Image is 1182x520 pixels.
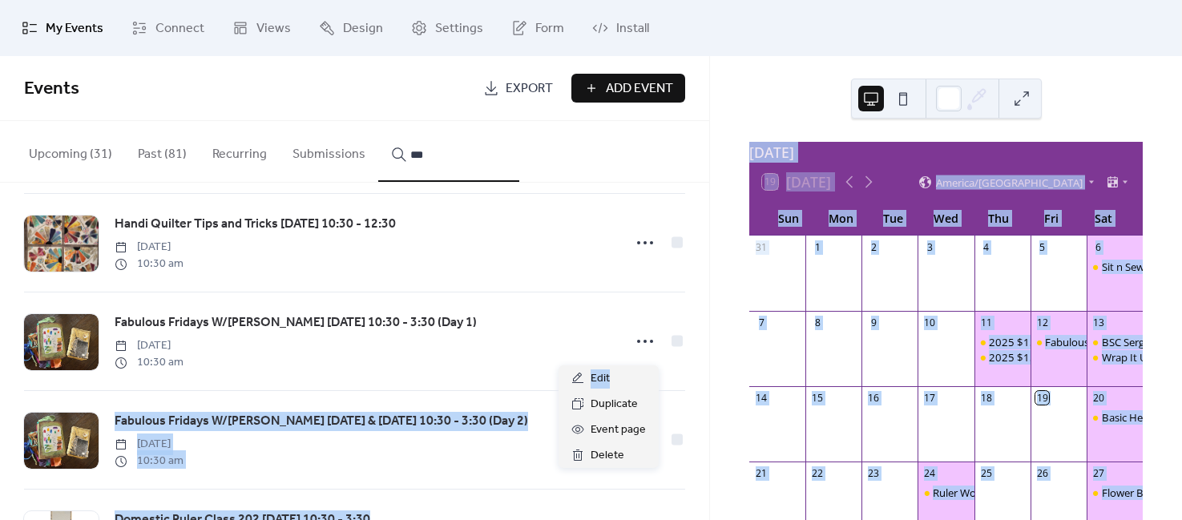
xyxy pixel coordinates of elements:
[115,312,477,333] a: Fabulous Fridays W/[PERSON_NAME] [DATE] 10:30 - 3:30 (Day 1)
[923,316,937,329] div: 10
[920,202,973,235] div: Wed
[16,121,125,180] button: Upcoming (31)
[115,214,396,235] a: Handi Quilter Tips and Tricks [DATE] 10:30 - 12:30
[591,446,624,466] span: Delete
[867,202,920,235] div: Tue
[200,121,280,180] button: Recurring
[115,256,184,272] span: 10:30 am
[811,316,825,329] div: 8
[343,19,383,38] span: Design
[974,335,1031,349] div: 2025 $15 Sampler Month 5 - Sept 11 10:30 (AM Session)
[1091,391,1105,405] div: 20
[979,391,993,405] div: 18
[591,369,610,389] span: Edit
[1035,466,1049,480] div: 26
[1091,466,1105,480] div: 27
[115,337,184,354] span: [DATE]
[115,411,528,432] a: Fabulous Fridays W/[PERSON_NAME] [DATE] & [DATE] 10:30 - 3:30 (Day 2)
[979,466,993,480] div: 25
[749,142,1143,163] div: [DATE]
[46,19,103,38] span: My Events
[115,215,396,234] span: Handi Quilter Tips and Tricks [DATE] 10:30 - 12:30
[435,19,483,38] span: Settings
[755,466,769,480] div: 21
[1091,240,1105,254] div: 6
[936,177,1083,187] span: America/[GEOGRAPHIC_DATA]
[811,391,825,405] div: 15
[923,466,937,480] div: 24
[755,240,769,254] div: 31
[1035,240,1049,254] div: 5
[280,121,378,180] button: Submissions
[762,202,815,235] div: Sun
[811,466,825,480] div: 22
[867,466,881,480] div: 23
[471,74,565,103] a: Export
[1091,316,1105,329] div: 13
[867,316,881,329] div: 9
[115,354,184,371] span: 10:30 am
[974,350,1031,365] div: 2025 $15 Sampler Month 5 - Sept 11 2:00 (PM Session)
[1087,486,1143,500] div: Flower Box Club Kickoff Sept 27 10:30 - 12:30
[591,395,638,414] span: Duplicate
[616,19,649,38] span: Install
[155,19,204,38] span: Connect
[918,486,974,500] div: Ruler Work on Domestic Machines with Marsha Sept 24th - Oct 29 Session 1
[1035,316,1049,329] div: 12
[1087,350,1143,365] div: Wrap It Up in Love Pillow Wrap In Store Class - Sept 13 1:00 - 4:00
[979,316,993,329] div: 11
[580,6,661,50] a: Install
[1035,391,1049,405] div: 19
[606,79,673,99] span: Add Event
[115,412,528,431] span: Fabulous Fridays W/[PERSON_NAME] [DATE] & [DATE] 10:30 - 3:30 (Day 2)
[399,6,495,50] a: Settings
[10,6,115,50] a: My Events
[506,79,553,99] span: Export
[1025,202,1078,235] div: Fri
[119,6,216,50] a: Connect
[307,6,395,50] a: Design
[979,240,993,254] div: 4
[972,202,1025,235] div: Thu
[815,202,868,235] div: Mon
[923,391,937,405] div: 17
[1087,410,1143,425] div: Basic Hemming and Mending Class Sept 20 2025 1:00-3:00
[591,421,646,440] span: Event page
[499,6,576,50] a: Form
[1087,335,1143,349] div: BSC Serger Club - Sept 13 10:30 - 12:30
[1077,202,1130,235] div: Sat
[811,240,825,254] div: 1
[125,121,200,180] button: Past (81)
[24,71,79,107] span: Events
[755,391,769,405] div: 14
[571,74,685,103] button: Add Event
[755,316,769,329] div: 7
[535,19,564,38] span: Form
[220,6,303,50] a: Views
[115,453,184,470] span: 10:30 am
[115,436,184,453] span: [DATE]
[1031,335,1087,349] div: Fabulous Fridays W/Dyann Sept 12 10:30 - 3:30
[867,391,881,405] div: 16
[923,240,937,254] div: 3
[115,239,184,256] span: [DATE]
[256,19,291,38] span: Views
[1087,260,1143,274] div: Sit n Sew Sat Sept 6 10:00 - 3:30
[867,240,881,254] div: 2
